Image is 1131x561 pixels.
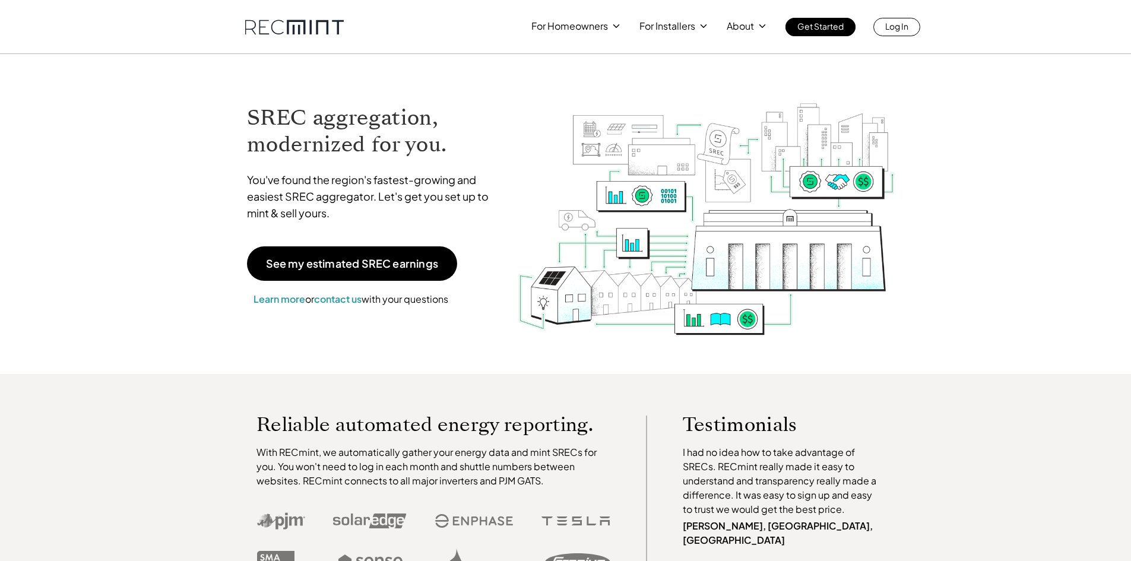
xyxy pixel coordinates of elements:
p: I had no idea how to take advantage of SRECs. RECmint really made it easy to understand and trans... [683,445,882,516]
p: or with your questions [247,291,455,307]
p: Get Started [797,18,844,34]
a: Get Started [785,18,856,36]
a: See my estimated SREC earnings [247,246,457,281]
a: contact us [314,293,362,305]
p: For Installers [639,18,695,34]
p: Reliable automated energy reporting. [256,416,610,433]
p: See my estimated SREC earnings [266,258,438,269]
img: RECmint value cycle [517,72,896,338]
p: About [727,18,754,34]
p: With RECmint, we automatically gather your energy data and mint SRECs for you. You won't need to ... [256,445,610,488]
a: Learn more [254,293,305,305]
p: [PERSON_NAME], [GEOGRAPHIC_DATA], [GEOGRAPHIC_DATA] [683,519,882,547]
p: Log In [885,18,908,34]
h1: SREC aggregation, modernized for you. [247,104,500,158]
p: Testimonials [683,416,860,433]
p: For Homeowners [531,18,608,34]
p: You've found the region's fastest-growing and easiest SREC aggregator. Let's get you set up to mi... [247,172,500,221]
a: Log In [873,18,920,36]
